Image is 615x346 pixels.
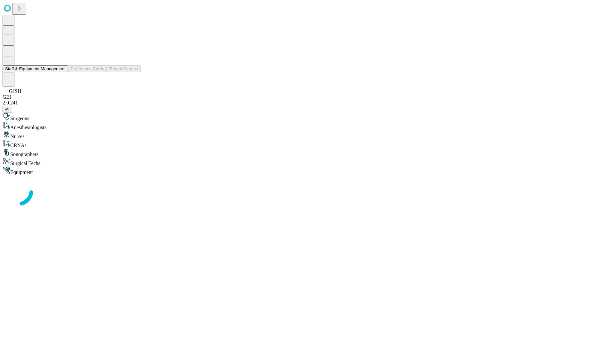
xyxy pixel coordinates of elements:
[3,65,68,72] button: Staff & Equipment Management
[3,157,612,166] div: Surgical Techs
[3,121,612,130] div: Anesthesiologists
[3,166,612,175] div: Equipment
[3,148,612,157] div: Sonographers
[3,94,612,100] div: GEI
[5,107,10,111] span: @
[3,106,12,112] button: @
[3,100,612,106] div: 2.0.241
[107,65,141,72] button: Tenant Params
[68,65,107,72] button: Preference Cards
[3,112,612,121] div: Surgeons
[9,88,21,94] span: GJSH
[3,139,612,148] div: CRNAs
[3,130,612,139] div: Nurses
